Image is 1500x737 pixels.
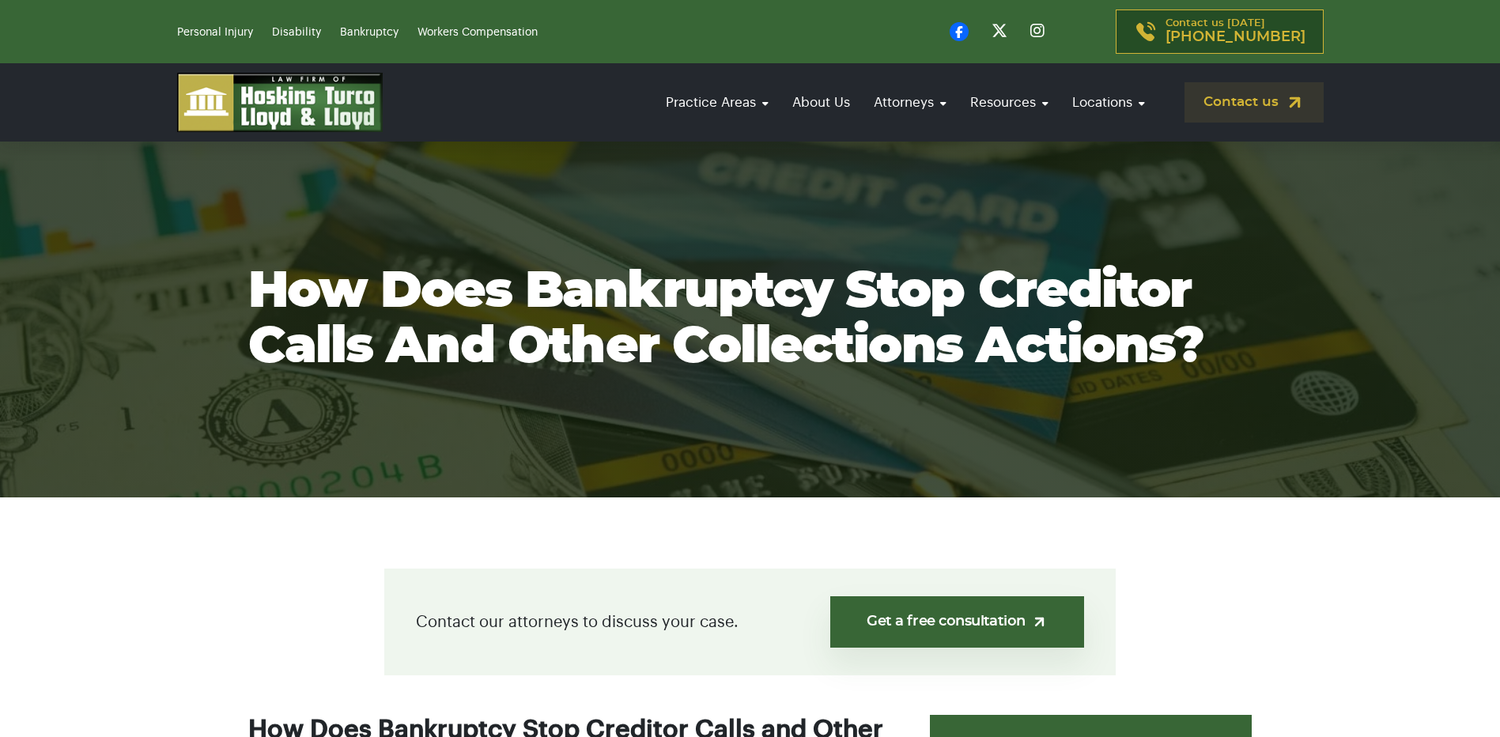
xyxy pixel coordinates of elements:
a: Disability [272,27,321,38]
img: logo [177,73,383,132]
a: Contact us [DATE][PHONE_NUMBER] [1116,9,1324,54]
a: Locations [1064,80,1153,125]
span: [PHONE_NUMBER] [1166,29,1305,45]
a: Attorneys [866,80,954,125]
a: Personal Injury [177,27,253,38]
a: Workers Compensation [418,27,538,38]
a: About Us [784,80,858,125]
p: Contact us [DATE] [1166,18,1305,45]
a: Resources [962,80,1056,125]
a: Practice Areas [658,80,776,125]
div: Contact our attorneys to discuss your case. [384,569,1116,675]
a: Bankruptcy [340,27,399,38]
a: Contact us [1185,82,1324,123]
h1: How Does Bankruptcy Stop Creditor Calls and Other Collections Actions? [248,264,1253,375]
img: arrow-up-right-light.svg [1031,614,1048,630]
a: Get a free consultation [830,596,1084,648]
